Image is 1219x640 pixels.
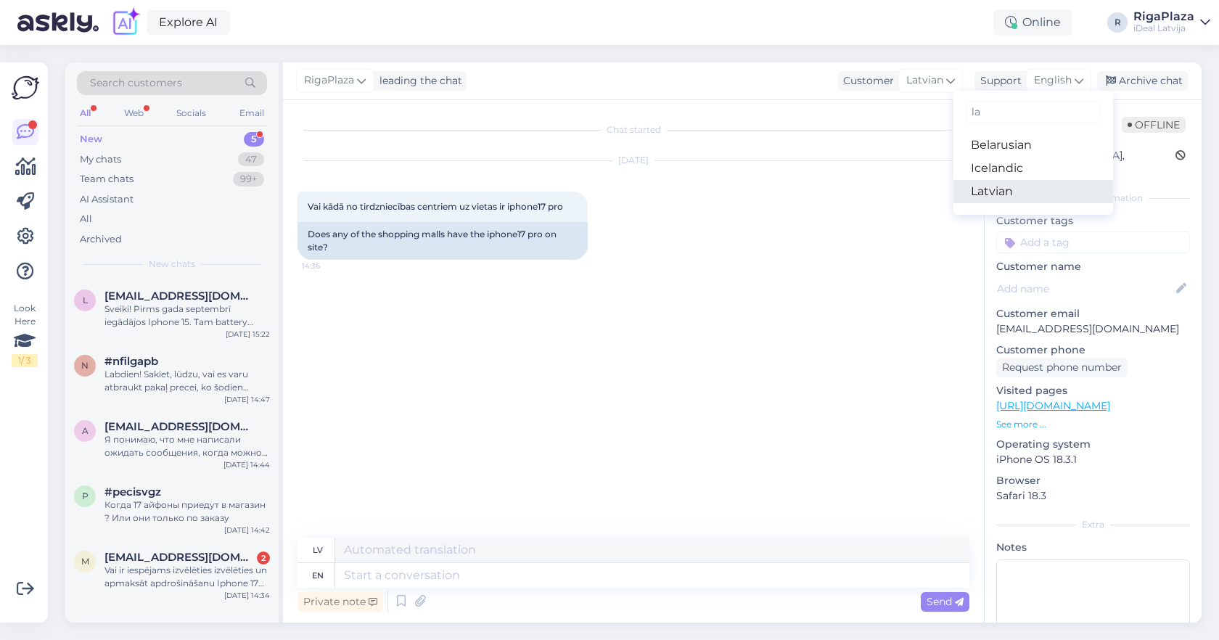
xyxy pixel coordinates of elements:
[82,491,89,501] span: p
[297,154,969,167] div: [DATE]
[173,104,209,123] div: Socials
[104,433,270,459] div: Я понимаю, что мне написали ожидать сообщения, когда можно будет прийти за ним для получения, но ...
[297,123,969,136] div: Chat started
[996,540,1190,555] p: Notes
[223,459,270,470] div: [DATE] 14:44
[238,152,264,167] div: 47
[104,290,255,303] span: lvasilevska56@gmail.com
[974,73,1022,89] div: Support
[12,354,38,367] div: 1 / 3
[104,564,270,590] div: Vai ir iespējams izvēlēties izvēlēties un apmaksāt apdrošināšanu Iphone 17 pie saņemšanas brīža (...
[993,9,1072,36] div: Online
[80,172,134,186] div: Team chats
[997,281,1173,297] input: Add name
[110,7,141,38] img: explore-ai
[224,394,270,405] div: [DATE] 14:47
[996,383,1190,398] p: Visited pages
[77,104,94,123] div: All
[80,212,92,226] div: All
[996,358,1128,377] div: Request phone number
[233,172,264,186] div: 99+
[996,231,1190,253] input: Add a tag
[996,213,1190,229] p: Customer tags
[226,329,270,340] div: [DATE] 15:22
[104,551,255,564] span: madarabe@inbox.lv
[1133,11,1210,34] a: RigaPlazaiDeal Latvija
[149,258,195,271] span: New chats
[953,157,1113,180] a: Icelandic
[82,425,89,436] span: a
[953,134,1113,157] a: Belarusian
[81,360,89,371] span: n
[147,10,230,35] a: Explore AI
[237,104,267,123] div: Email
[80,192,134,207] div: AI Assistant
[224,590,270,601] div: [DATE] 14:34
[104,485,161,499] span: #pecisvgz
[12,302,38,367] div: Look Here
[1034,73,1072,89] span: English
[927,595,964,608] span: Send
[297,592,383,612] div: Private note
[80,232,122,247] div: Archived
[104,355,158,368] span: #nfilgapb
[1097,71,1189,91] div: Archive chat
[83,295,88,305] span: l
[1133,11,1194,22] div: RigaPlaza
[1122,117,1186,133] span: Offline
[996,473,1190,488] p: Browser
[996,259,1190,274] p: Customer name
[104,420,255,433] span: andrey19v@icloud.com
[308,201,563,212] span: Vai kādā no tirdzniecības centriem uz vietas ir iphone17 pro
[297,222,588,260] div: Does any of the shopping malls have the iphone17 pro on site?
[81,556,89,567] span: m
[121,104,147,123] div: Web
[104,499,270,525] div: Когда 17 айфоны приедут в магазин ? Или они только по заказу
[313,538,323,562] div: lv
[80,152,121,167] div: My chats
[302,260,356,271] span: 14:36
[996,306,1190,321] p: Customer email
[304,73,354,89] span: RigaPlaza
[104,303,270,329] div: Sveiki! Pirms gada septembrī iegādājos Iphone 15. Tam battery health turējās ļoti labi - visu gad...
[374,73,462,89] div: leading the chat
[965,101,1101,123] input: Type to filter...
[1133,22,1194,34] div: iDeal Latvija
[996,418,1190,431] p: See more ...
[104,368,270,394] div: Labdien! Sakiet, lūdzu, vai es varu atbraukt pakaļ precei, ko šodien pasūtīju (2000085455)? Es sa...
[12,74,39,102] img: Askly Logo
[312,563,324,588] div: en
[906,73,943,89] span: Latvian
[996,399,1110,412] a: [URL][DOMAIN_NAME]
[996,342,1190,358] p: Customer phone
[996,488,1190,504] p: Safari 18.3
[996,437,1190,452] p: Operating system
[996,321,1190,337] p: [EMAIL_ADDRESS][DOMAIN_NAME]
[996,518,1190,531] div: Extra
[996,452,1190,467] p: iPhone OS 18.3.1
[953,180,1113,203] a: Latvian
[244,132,264,147] div: 5
[224,525,270,536] div: [DATE] 14:42
[257,551,270,565] div: 2
[1107,12,1128,33] div: R
[80,132,102,147] div: New
[837,73,894,89] div: Customer
[90,75,182,91] span: Search customers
